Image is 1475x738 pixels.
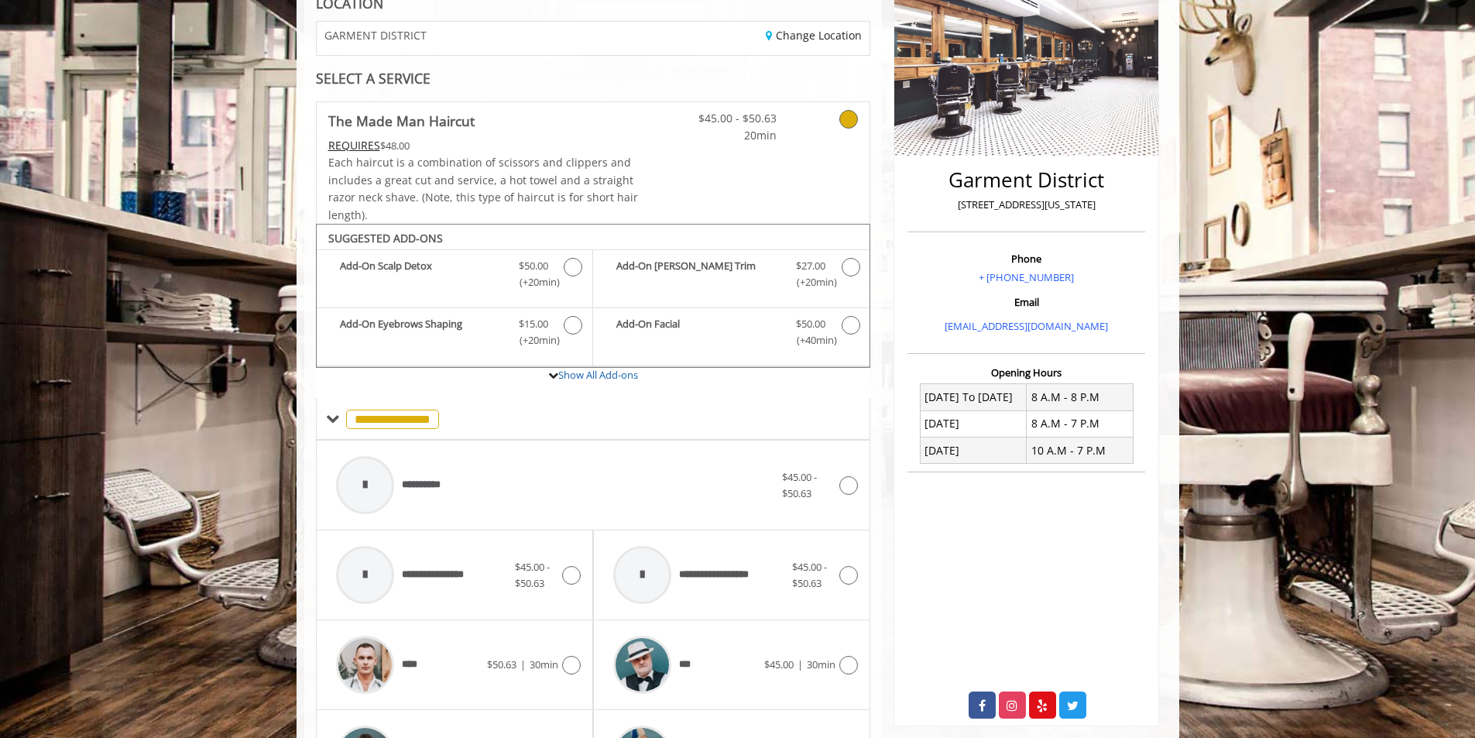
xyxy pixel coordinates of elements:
h3: Opening Hours [907,367,1145,378]
td: [DATE] To [DATE] [920,384,1027,410]
h2: Garment District [911,169,1141,191]
label: Add-On Facial [601,316,862,352]
a: [EMAIL_ADDRESS][DOMAIN_NAME] [945,319,1108,333]
b: Add-On [PERSON_NAME] Trim [616,258,780,290]
span: GARMENT DISTRICT [324,29,427,41]
span: $27.00 [796,258,825,274]
span: $15.00 [519,316,548,332]
b: Add-On Facial [616,316,780,348]
span: $50.63 [487,657,516,671]
span: Each haircut is a combination of scissors and clippers and includes a great cut and service, a ho... [328,155,638,221]
label: Add-On Beard Trim [601,258,862,294]
span: $45.00 - $50.63 [792,560,827,590]
b: Add-On Scalp Detox [340,258,503,290]
p: [STREET_ADDRESS][US_STATE] [911,197,1141,213]
span: This service needs some Advance to be paid before we block your appointment [328,138,380,153]
label: Add-On Scalp Detox [324,258,585,294]
td: [DATE] [920,410,1027,437]
span: (+20min ) [787,274,833,290]
b: SUGGESTED ADD-ONS [328,231,443,245]
span: (+20min ) [510,274,556,290]
span: $45.00 - $50.63 [685,110,777,127]
div: SELECT A SERVICE [316,71,871,86]
a: Change Location [766,28,862,43]
span: 30min [807,657,835,671]
span: (+40min ) [787,332,833,348]
h3: Email [911,297,1141,307]
span: (+20min ) [510,332,556,348]
div: The Made Man Haircut Add-onS [316,224,871,368]
span: $45.00 - $50.63 [782,470,817,500]
b: The Made Man Haircut [328,110,475,132]
span: 20min [685,127,777,144]
span: | [520,657,526,671]
a: + [PHONE_NUMBER] [979,270,1074,284]
td: 8 A.M - 8 P.M [1027,384,1134,410]
a: Show All Add-ons [558,368,638,382]
td: 10 A.M - 7 P.M [1027,438,1134,464]
span: 30min [530,657,558,671]
td: [DATE] [920,438,1027,464]
span: $45.00 - $50.63 [515,560,550,590]
span: | [798,657,803,671]
b: Add-On Eyebrows Shaping [340,316,503,348]
h3: Phone [911,253,1141,264]
label: Add-On Eyebrows Shaping [324,316,585,352]
span: $50.00 [796,316,825,332]
span: $50.00 [519,258,548,274]
div: $48.00 [328,137,640,154]
span: $45.00 [764,657,794,671]
td: 8 A.M - 7 P.M [1027,410,1134,437]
